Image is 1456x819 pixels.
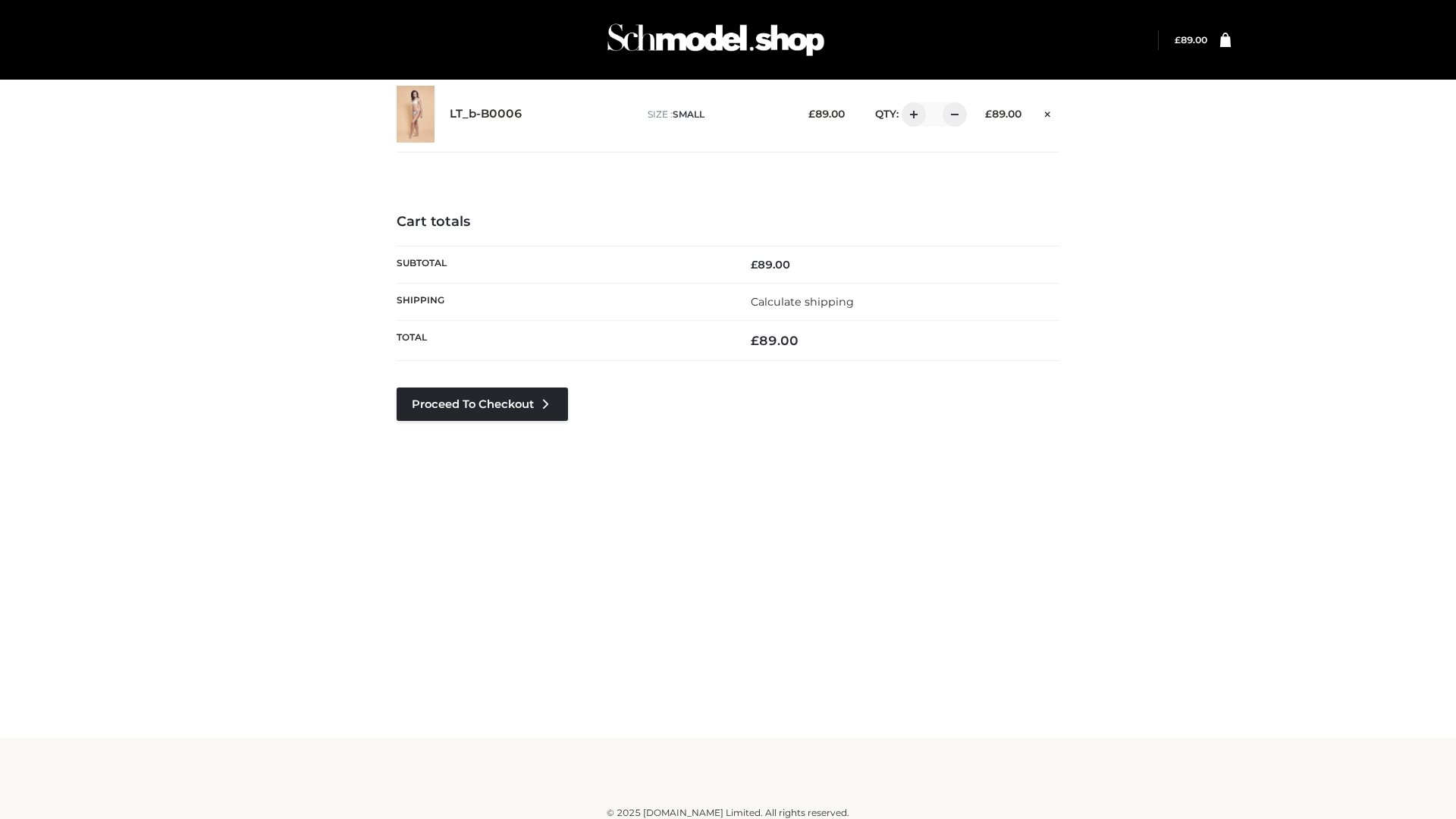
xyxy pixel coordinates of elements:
span: £ [985,108,992,120]
span: £ [751,258,758,271]
bdi: 89.00 [808,108,845,120]
bdi: 89.00 [985,108,1021,120]
p: size : [648,108,785,121]
bdi: 89.00 [751,333,799,348]
a: Calculate shipping [751,295,854,309]
th: Shipping [397,283,728,320]
span: £ [751,333,759,348]
span: £ [1175,34,1181,45]
a: Remove this item [1037,102,1059,122]
bdi: 89.00 [1175,34,1207,45]
img: LT_b-B0006 - SMALL [397,86,435,143]
h4: Cart totals [397,214,1059,231]
th: Subtotal [397,246,728,283]
a: Proceed to Checkout [397,388,568,421]
span: SMALL [673,108,704,120]
div: QTY: [860,102,962,127]
img: Schmodel Admin 964 [602,10,830,70]
span: £ [808,108,815,120]
a: LT_b-B0006 [450,107,522,121]
th: Total [397,321,728,361]
bdi: 89.00 [751,258,790,271]
a: £89.00 [1175,34,1207,45]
